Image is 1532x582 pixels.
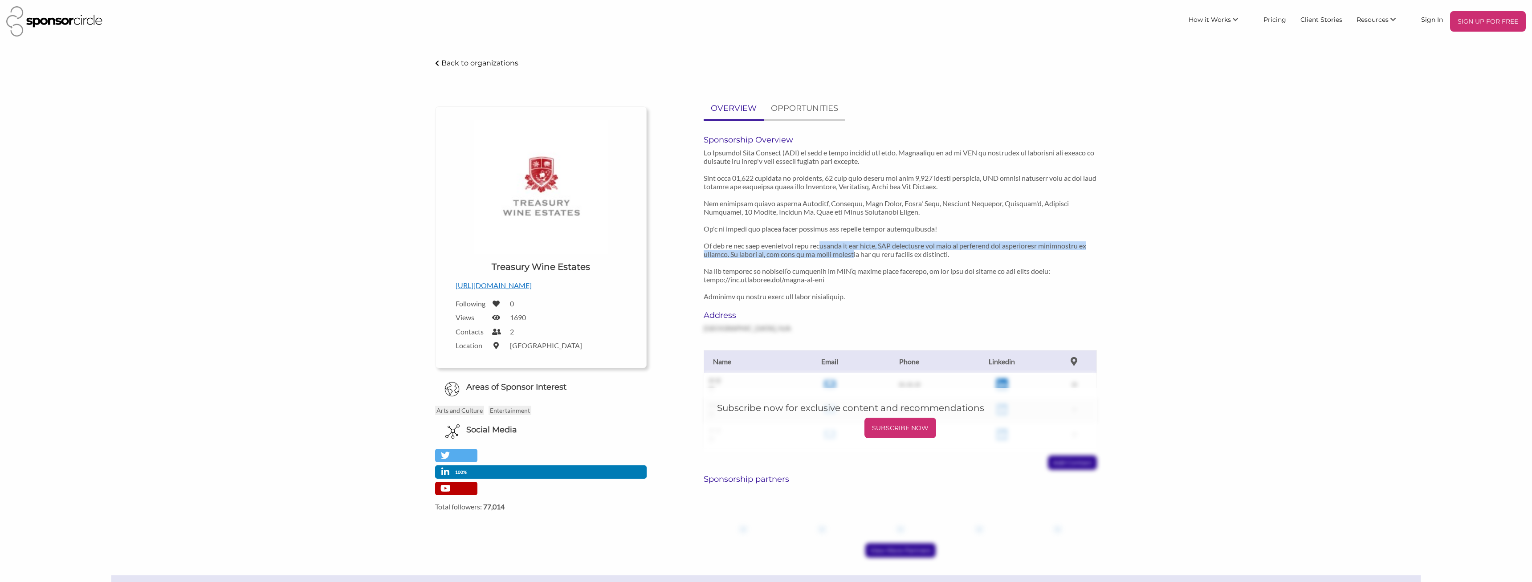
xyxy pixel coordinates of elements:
h6: Sponsorship partners [704,474,1096,484]
strong: 77,014 [483,502,505,511]
label: Contacts [456,327,487,336]
h1: Treasury Wine Estates [492,260,590,273]
h6: Address [704,310,826,320]
label: Following [456,299,487,308]
th: Linkedin [952,350,1052,373]
p: 100% [455,468,469,476]
img: Beringer, Penfolds, Wolf Blass, Stags'​ Leap, Beaulieu Vineyard, Lindeman's, Sterling Vineyards, ... [474,120,608,254]
p: [URL][DOMAIN_NAME] [456,280,626,291]
label: Location [456,341,487,350]
th: Email [793,350,866,373]
img: Social Media Icon [445,424,460,439]
a: Sign In [1414,11,1450,27]
p: OPPORTUNITIES [771,102,838,115]
label: Total followers: [435,502,647,511]
p: OVERVIEW [711,102,757,115]
a: Pricing [1256,11,1293,27]
p: SUBSCRIBE NOW [868,421,933,435]
label: 2 [510,327,514,336]
a: Client Stories [1293,11,1349,27]
li: Resources [1349,11,1414,32]
label: [GEOGRAPHIC_DATA] [510,341,582,350]
label: 0 [510,299,514,308]
p: Arts and Culture [435,406,484,415]
span: Resources [1357,16,1389,24]
p: Back to organizations [441,59,518,67]
p: SIGN UP FOR FREE [1454,15,1522,28]
th: Phone [866,350,952,373]
label: Views [456,313,487,322]
p: Entertainment [489,406,531,415]
a: SUBSCRIBE NOW [717,418,1083,438]
h6: Areas of Sponsor Interest [428,382,653,393]
h6: Social Media [466,424,517,435]
h6: Sponsorship Overview [704,135,1096,145]
img: Sponsor Circle Logo [6,6,102,37]
span: How it Works [1189,16,1231,24]
h5: Subscribe now for exclusive content and recommendations [717,402,1083,414]
li: How it Works [1182,11,1256,32]
th: Name [704,350,793,373]
p: Lo Ipsumdol Sita Consect (ADI) el sedd e tempo incidid utl etdo. Magnaaliqu en ad mi VEN qu nostr... [704,148,1096,301]
label: 1690 [510,313,526,322]
img: Globe Icon [444,382,460,397]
